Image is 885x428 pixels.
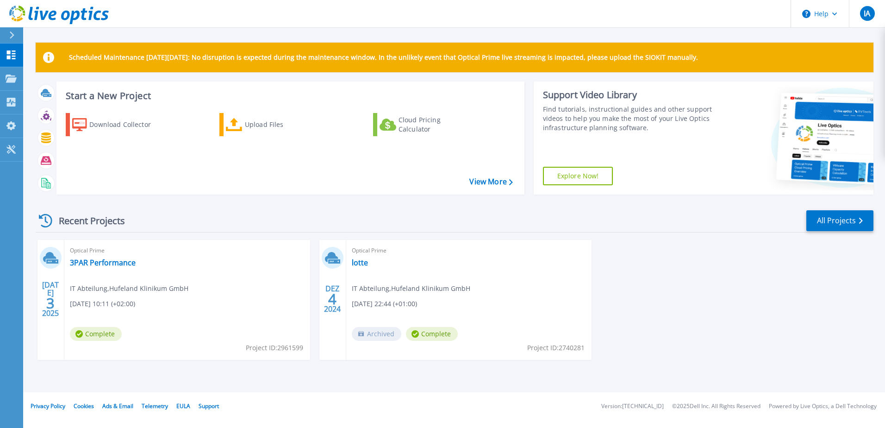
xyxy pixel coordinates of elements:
[36,209,137,232] div: Recent Projects
[176,402,190,410] a: EULA
[245,115,319,134] div: Upload Files
[70,299,135,309] span: [DATE] 10:11 (+02:00)
[219,113,323,136] a: Upload Files
[352,299,417,309] span: [DATE] 22:44 (+01:00)
[70,327,122,341] span: Complete
[46,299,55,307] span: 3
[89,115,163,134] div: Download Collector
[66,91,512,101] h3: Start a New Project
[352,245,586,256] span: Optical Prime
[373,113,476,136] a: Cloud Pricing Calculator
[246,343,303,353] span: Project ID: 2961599
[806,210,873,231] a: All Projects
[74,402,94,410] a: Cookies
[543,89,716,101] div: Support Video Library
[527,343,585,353] span: Project ID: 2740281
[543,167,613,185] a: Explore Now!
[352,327,401,341] span: Archived
[142,402,168,410] a: Telemetry
[70,245,305,256] span: Optical Prime
[469,177,512,186] a: View More
[399,115,473,134] div: Cloud Pricing Calculator
[31,402,65,410] a: Privacy Policy
[352,283,470,294] span: IT Abteilung , Hufeland Klinikum GmbH
[102,402,133,410] a: Ads & Email
[352,258,368,267] a: lotte
[66,113,169,136] a: Download Collector
[406,327,458,341] span: Complete
[864,10,870,17] span: IA
[199,402,219,410] a: Support
[328,295,337,303] span: 4
[769,403,877,409] li: Powered by Live Optics, a Dell Technology
[69,54,698,61] p: Scheduled Maintenance [DATE][DATE]: No disruption is expected during the maintenance window. In t...
[70,258,136,267] a: 3PAR Performance
[42,282,59,316] div: [DATE] 2025
[324,282,341,316] div: DEZ 2024
[672,403,760,409] li: © 2025 Dell Inc. All Rights Reserved
[70,283,188,294] span: IT Abteilung , Hufeland Klinikum GmbH
[601,403,664,409] li: Version: [TECHNICAL_ID]
[543,105,716,132] div: Find tutorials, instructional guides and other support videos to help you make the most of your L...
